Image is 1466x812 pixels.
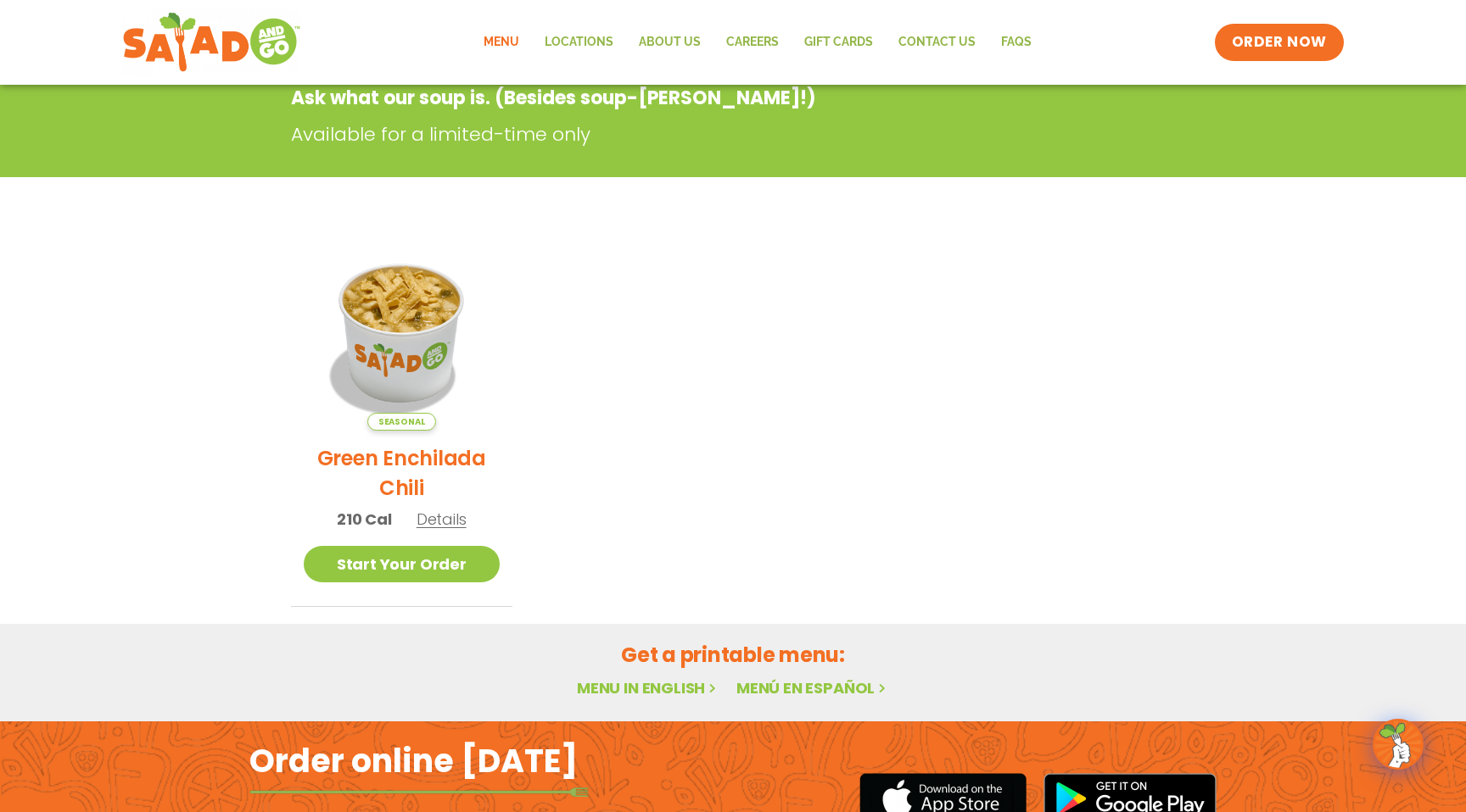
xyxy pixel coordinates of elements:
h2: Order online [DATE] [249,740,578,781]
img: wpChatIcon [1374,720,1422,768]
a: Contact Us [886,23,988,62]
img: Product photo for Green Enchilada Chili [304,235,500,431]
img: new-SAG-logo-768×292 [122,8,301,76]
a: Menú en español [736,677,889,698]
span: 210 Cal [337,508,392,531]
a: GIFT CARDS [792,23,886,62]
a: Start Your Order [304,546,500,582]
p: Available for a limited-time only [291,120,1046,148]
img: fork [249,787,589,797]
a: ORDER NOW [1215,24,1344,61]
a: About Us [626,23,713,62]
span: Seasonal [367,413,436,431]
a: Menu in English [577,677,719,698]
a: Locations [532,23,626,62]
nav: Menu [471,23,1044,62]
span: ORDER NOW [1232,32,1327,53]
a: FAQs [988,23,1044,62]
a: Careers [713,23,792,62]
p: Ask what our soup is. (Besides soup-[PERSON_NAME]!) [291,84,1038,112]
span: Details [417,509,467,530]
a: Menu [471,23,532,62]
h2: Get a printable menu: [291,640,1175,670]
h2: Green Enchilada Chili [304,443,500,503]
